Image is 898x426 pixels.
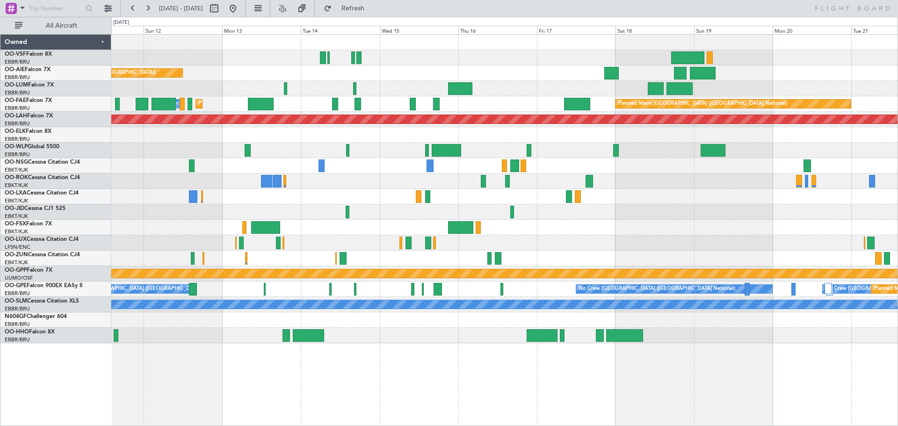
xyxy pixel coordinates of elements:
[579,282,735,296] div: No Crew [GEOGRAPHIC_DATA] ([GEOGRAPHIC_DATA] National)
[5,129,26,134] span: OO-ELK
[537,26,616,34] div: Fri 17
[5,314,27,319] span: N604GF
[5,329,55,335] a: OO-HHOFalcon 8X
[5,221,26,227] span: OO-FSX
[159,4,203,13] span: [DATE] - [DATE]
[5,252,80,258] a: OO-ZUNCessna Citation CJ4
[198,97,280,111] div: Planned Maint Melsbroek Air Base
[5,159,80,165] a: OO-NSGCessna Citation CJ4
[5,298,79,304] a: OO-SLMCessna Citation XLS
[333,5,373,12] span: Refresh
[113,19,129,27] div: [DATE]
[67,282,224,296] div: No Crew [GEOGRAPHIC_DATA] ([GEOGRAPHIC_DATA] National)
[5,175,80,181] a: OO-ROKCessna Citation CJ4
[5,221,52,227] a: OO-FSXFalcon 7X
[5,206,65,211] a: OO-JIDCessna CJ1 525
[222,26,301,34] div: Mon 13
[5,89,30,96] a: EBBR/BRU
[773,26,851,34] div: Mon 20
[5,58,30,65] a: EBBR/BRU
[301,26,379,34] div: Tue 14
[5,206,24,211] span: OO-JID
[618,97,787,111] div: Planned Maint [GEOGRAPHIC_DATA] ([GEOGRAPHIC_DATA] National)
[5,67,51,72] a: OO-AIEFalcon 7X
[10,18,101,33] button: All Aircraft
[5,159,28,165] span: OO-NSG
[380,26,458,34] div: Wed 15
[616,26,694,34] div: Sat 18
[5,336,30,343] a: EBBR/BRU
[5,314,67,319] a: N604GFChallenger 604
[5,267,52,273] a: OO-GPPFalcon 7X
[5,113,27,119] span: OO-LAH
[5,144,59,150] a: OO-WLPGlobal 5500
[5,321,30,328] a: EBBR/BRU
[458,26,537,34] div: Thu 16
[5,237,79,242] a: OO-LUXCessna Citation CJ4
[5,267,27,273] span: OO-GPP
[5,175,28,181] span: OO-ROK
[5,274,33,282] a: UUMO/OSF
[5,98,26,103] span: OO-FAE
[5,190,27,196] span: OO-LXA
[5,283,27,289] span: OO-GPE
[5,329,29,335] span: OO-HHO
[5,197,28,204] a: EBKT/KJK
[5,120,30,127] a: EBBR/BRU
[5,113,53,119] a: OO-LAHFalcon 7X
[5,244,30,251] a: LFSN/ENC
[5,98,52,103] a: OO-FAEFalcon 7X
[319,1,376,16] button: Refresh
[5,298,27,304] span: OO-SLM
[5,290,30,297] a: EBBR/BRU
[5,305,30,312] a: EBBR/BRU
[5,182,28,189] a: EBKT/KJK
[29,1,82,15] input: Trip Number
[5,51,52,57] a: OO-VSFFalcon 8X
[5,166,28,173] a: EBKT/KJK
[694,26,773,34] div: Sun 19
[24,22,99,29] span: All Aircraft
[5,213,28,220] a: EBKT/KJK
[5,51,26,57] span: OO-VSF
[5,252,28,258] span: OO-ZUN
[5,136,30,143] a: EBBR/BRU
[5,67,25,72] span: OO-AIE
[5,190,79,196] a: OO-LXACessna Citation CJ4
[5,74,30,81] a: EBBR/BRU
[5,82,28,88] span: OO-LUM
[5,259,28,266] a: EBKT/KJK
[5,151,30,158] a: EBBR/BRU
[5,105,30,112] a: EBBR/BRU
[5,283,82,289] a: OO-GPEFalcon 900EX EASy II
[144,26,222,34] div: Sun 12
[5,144,28,150] span: OO-WLP
[5,129,51,134] a: OO-ELKFalcon 8X
[5,228,28,235] a: EBKT/KJK
[5,237,27,242] span: OO-LUX
[5,82,54,88] a: OO-LUMFalcon 7X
